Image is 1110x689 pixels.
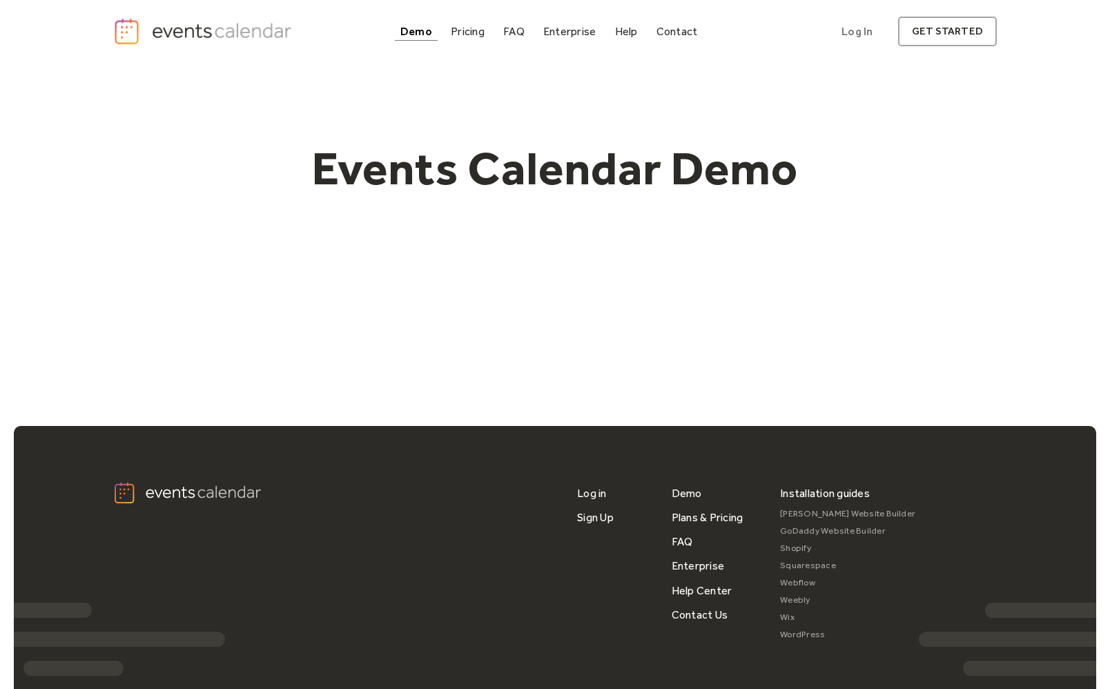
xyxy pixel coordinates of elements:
[672,579,732,603] a: Help Center
[672,554,724,578] a: Enterprise
[780,540,915,557] a: Shopify
[780,574,915,592] a: Webflow
[395,22,438,41] a: Demo
[780,557,915,574] a: Squarespace
[828,17,886,46] a: Log In
[672,481,702,505] a: Demo
[780,592,915,609] a: Weebly
[672,505,743,530] a: Plans & Pricing
[615,28,638,35] div: Help
[780,609,915,626] a: Wix
[400,28,432,35] div: Demo
[113,17,295,46] a: home
[538,22,601,41] a: Enterprise
[290,140,820,197] h1: Events Calendar Demo
[656,28,698,35] div: Contact
[672,603,728,627] a: Contact Us
[503,28,525,35] div: FAQ
[610,22,643,41] a: Help
[451,28,485,35] div: Pricing
[651,22,703,41] a: Contact
[577,505,614,530] a: Sign Up
[543,28,596,35] div: Enterprise
[445,22,490,41] a: Pricing
[780,481,870,505] div: Installation guides
[577,481,606,505] a: Log in
[780,523,915,540] a: GoDaddy Website Builder
[672,530,693,554] a: FAQ
[780,626,915,643] a: WordPress
[498,22,530,41] a: FAQ
[780,505,915,523] a: [PERSON_NAME] Website Builder
[898,17,997,46] a: get started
